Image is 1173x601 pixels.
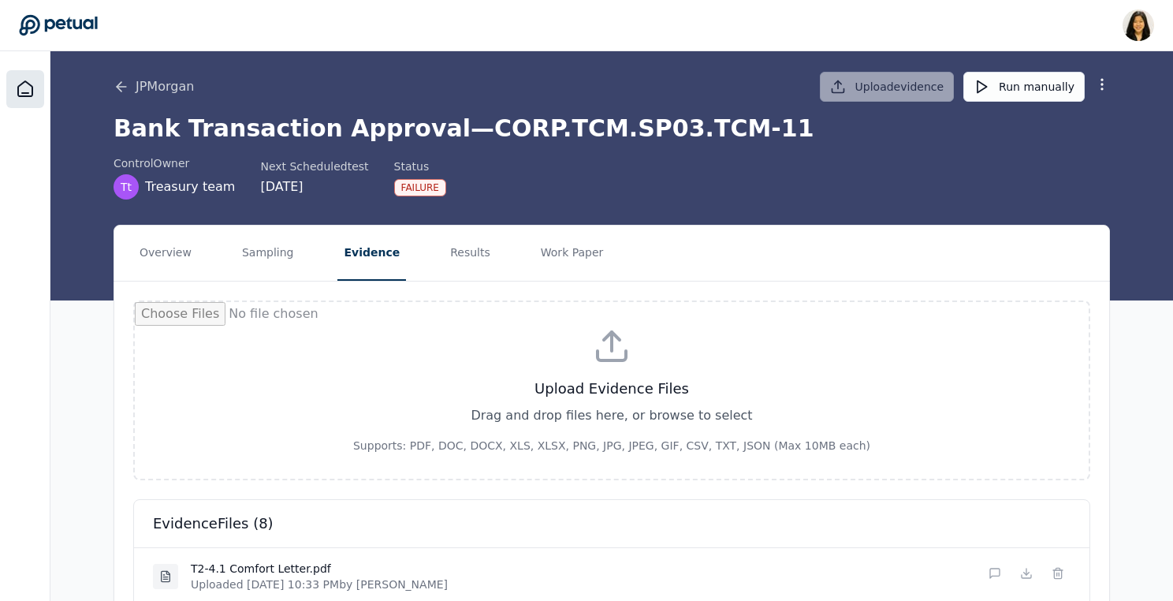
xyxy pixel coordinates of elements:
[394,159,446,174] div: Status
[114,114,1110,143] h1: Bank Transaction Approval — CORP.TCM.SP03.TCM-11
[191,577,448,592] p: Uploaded [DATE] 10:33 PM by [PERSON_NAME]
[1123,9,1154,41] img: Renee Park
[133,226,198,281] button: Overview
[145,177,235,196] span: Treasury team
[1014,561,1039,586] button: Download File
[982,561,1007,586] button: Add/Edit Description
[114,226,1109,281] nav: Tabs
[1045,561,1071,586] button: Delete File
[534,226,610,281] button: Work Paper
[114,77,194,96] button: JPMorgan
[153,513,1071,535] h3: evidence Files ( 8 )
[121,179,132,195] span: Tt
[6,70,44,108] a: Dashboard
[191,561,448,577] h4: T2-4.1 Comfort Letter.pdf
[820,72,955,102] button: Uploadevidence
[114,155,235,171] div: control Owner
[394,179,446,196] div: Failure
[236,226,300,281] button: Sampling
[444,226,497,281] button: Results
[19,14,98,36] a: Go to Dashboard
[260,159,368,174] div: Next Scheduled test
[337,226,406,281] button: Evidence
[963,72,1085,102] button: Run manually
[260,177,368,196] div: [DATE]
